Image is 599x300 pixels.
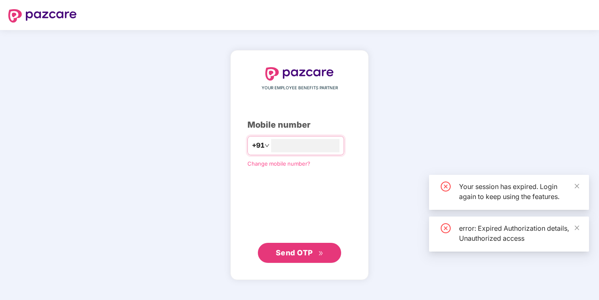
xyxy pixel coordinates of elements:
[258,243,341,263] button: Send OTPdouble-right
[252,140,265,151] span: +91
[265,67,334,81] img: logo
[262,85,338,91] span: YOUR EMPLOYEE BENEFITS PARTNER
[459,182,579,202] div: Your session has expired. Login again to keep using the features.
[441,182,451,192] span: close-circle
[247,160,310,167] a: Change mobile number?
[318,251,324,256] span: double-right
[276,248,313,257] span: Send OTP
[459,223,579,243] div: error: Expired Authorization details, Unauthorized access
[574,183,580,189] span: close
[247,118,352,131] div: Mobile number
[441,223,451,233] span: close-circle
[574,225,580,231] span: close
[8,9,77,23] img: logo
[265,143,270,148] span: down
